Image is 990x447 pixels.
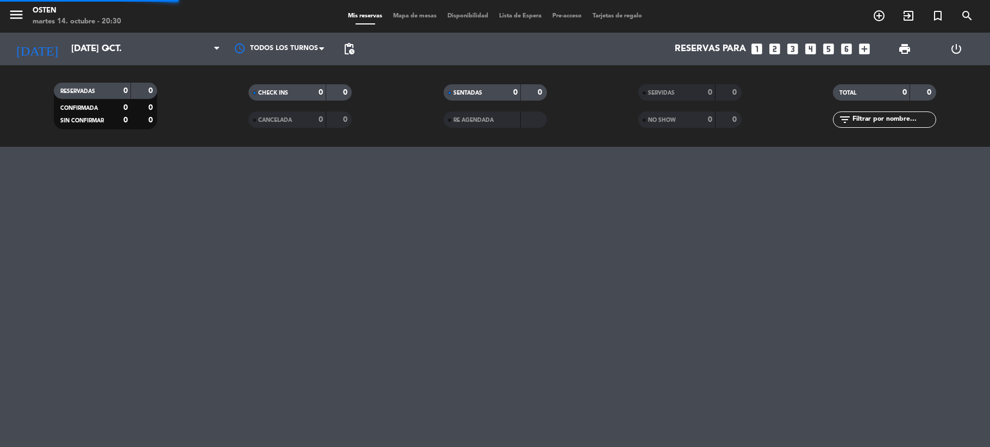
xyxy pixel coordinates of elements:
input: Filtrar por nombre... [851,114,936,126]
button: menu [8,7,24,27]
strong: 0 [732,116,739,123]
strong: 0 [123,116,128,124]
span: SERVIDAS [648,90,675,96]
i: looks_two [768,42,782,56]
div: Osten [33,5,121,16]
strong: 0 [902,89,907,96]
span: Disponibilidad [442,13,494,19]
i: [DATE] [8,37,66,61]
i: search [961,9,974,22]
i: menu [8,7,24,23]
strong: 0 [343,89,350,96]
i: filter_list [838,113,851,126]
strong: 0 [123,104,128,111]
i: looks_4 [804,42,818,56]
strong: 0 [538,89,544,96]
strong: 0 [708,89,712,96]
span: TOTAL [839,90,856,96]
strong: 0 [148,87,155,95]
i: add_circle_outline [873,9,886,22]
i: arrow_drop_down [101,42,114,55]
span: Pre-acceso [547,13,587,19]
i: looks_5 [821,42,836,56]
strong: 0 [319,89,323,96]
span: RESERVADAS [60,89,95,94]
strong: 0 [732,89,739,96]
i: looks_6 [839,42,854,56]
strong: 0 [513,89,518,96]
span: Tarjetas de regalo [587,13,647,19]
span: SENTADAS [453,90,482,96]
strong: 0 [319,116,323,123]
i: exit_to_app [902,9,915,22]
span: Mis reservas [343,13,388,19]
strong: 0 [148,104,155,111]
span: Reservas para [675,44,746,54]
strong: 0 [708,116,712,123]
strong: 0 [148,116,155,124]
strong: 0 [123,87,128,95]
span: Mapa de mesas [388,13,442,19]
i: add_box [857,42,871,56]
strong: 0 [343,116,350,123]
span: Lista de Espera [494,13,547,19]
span: CONFIRMADA [60,105,98,111]
span: NO SHOW [648,117,676,123]
i: turned_in_not [931,9,944,22]
strong: 0 [927,89,933,96]
i: looks_3 [786,42,800,56]
span: pending_actions [343,42,356,55]
span: RE AGENDADA [453,117,494,123]
span: CHECK INS [258,90,288,96]
i: power_settings_new [950,42,963,55]
i: looks_one [750,42,764,56]
span: CANCELADA [258,117,292,123]
div: martes 14. octubre - 20:30 [33,16,121,27]
span: print [898,42,911,55]
div: LOG OUT [930,33,982,65]
span: SIN CONFIRMAR [60,118,104,123]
